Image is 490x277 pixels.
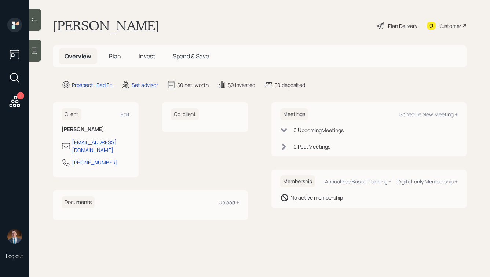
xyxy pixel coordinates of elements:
[62,196,95,208] h6: Documents
[72,138,130,154] div: [EMAIL_ADDRESS][DOMAIN_NAME]
[399,111,458,118] div: Schedule New Meeting +
[280,108,308,120] h6: Meetings
[219,199,239,206] div: Upload +
[290,194,343,201] div: No active membership
[65,52,91,60] span: Overview
[439,22,461,30] div: Kustomer
[6,252,23,259] div: Log out
[325,178,391,185] div: Annual Fee Based Planning +
[109,52,121,60] span: Plan
[17,92,24,99] div: 1
[274,81,305,89] div: $0 deposited
[280,175,315,187] h6: Membership
[72,158,118,166] div: [PHONE_NUMBER]
[177,81,209,89] div: $0 net-worth
[7,229,22,244] img: hunter_neumayer.jpg
[388,22,417,30] div: Plan Delivery
[228,81,255,89] div: $0 invested
[171,108,199,120] h6: Co-client
[293,126,344,134] div: 0 Upcoming Meeting s
[293,143,330,150] div: 0 Past Meeting s
[397,178,458,185] div: Digital-only Membership +
[121,111,130,118] div: Edit
[132,81,158,89] div: Set advisor
[53,18,160,34] h1: [PERSON_NAME]
[139,52,155,60] span: Invest
[72,81,113,89] div: Prospect · Bad Fit
[62,108,81,120] h6: Client
[62,126,130,132] h6: [PERSON_NAME]
[173,52,209,60] span: Spend & Save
